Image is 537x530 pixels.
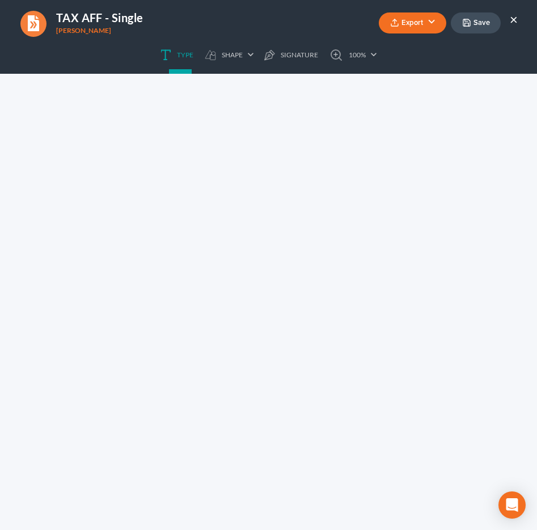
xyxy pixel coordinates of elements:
[324,36,377,74] a: 100%
[498,491,526,519] div: Open Intercom Messenger
[56,10,143,26] h4: TAX AFF - Single
[222,52,243,58] span: Shape
[379,12,446,33] button: Export
[155,36,199,74] a: Type
[510,12,518,26] button: ×
[451,12,501,33] button: Save
[259,36,324,74] a: Signature
[349,52,366,58] span: 100%
[199,36,254,74] a: Shape
[56,26,111,35] span: [PERSON_NAME]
